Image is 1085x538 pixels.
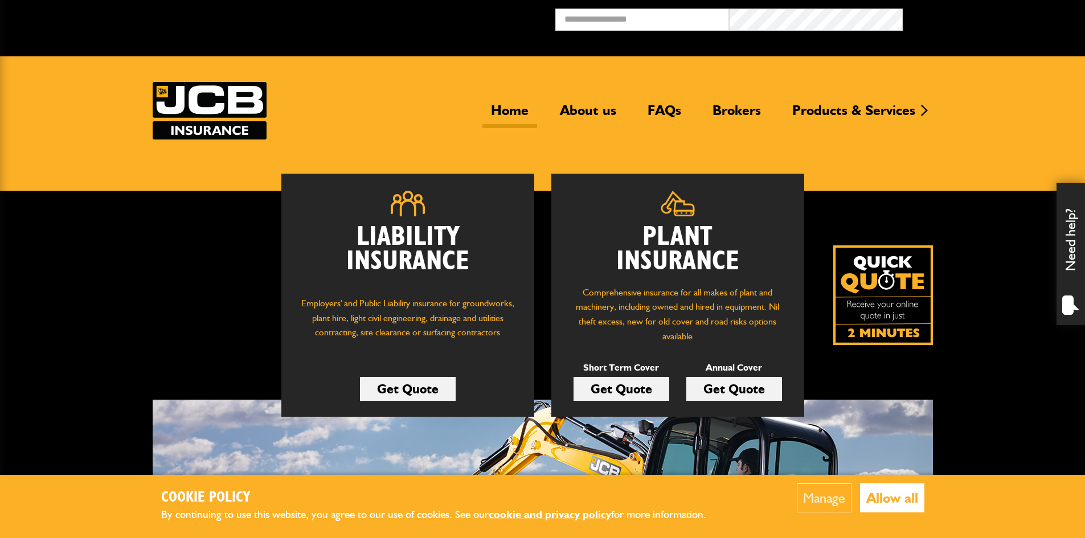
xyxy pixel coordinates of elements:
a: Products & Services [784,102,924,128]
a: JCB Insurance Services [153,82,267,139]
p: Employers' and Public Liability insurance for groundworks, plant hire, light civil engineering, d... [298,296,517,351]
a: Brokers [704,102,769,128]
img: Quick Quote [833,245,933,345]
p: Comprehensive insurance for all makes of plant and machinery, including owned and hired in equipm... [568,285,787,343]
a: Get Quote [574,377,669,401]
a: cookie and privacy policy [489,508,611,521]
button: Allow all [860,483,924,512]
div: Need help? [1057,183,1085,325]
a: About us [551,102,625,128]
button: Manage [797,483,851,512]
h2: Cookie Policy [161,489,725,507]
a: Home [482,102,537,128]
button: Broker Login [903,9,1076,26]
p: Annual Cover [686,360,782,375]
p: Short Term Cover [574,360,669,375]
a: Get your insurance quote isn just 2-minutes [833,245,933,345]
h2: Plant Insurance [568,225,787,274]
h2: Liability Insurance [298,225,517,285]
a: FAQs [639,102,690,128]
p: By continuing to use this website, you agree to our use of cookies. See our for more information. [161,506,725,524]
a: Get Quote [360,377,456,401]
a: Get Quote [686,377,782,401]
img: JCB Insurance Services logo [153,82,267,139]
